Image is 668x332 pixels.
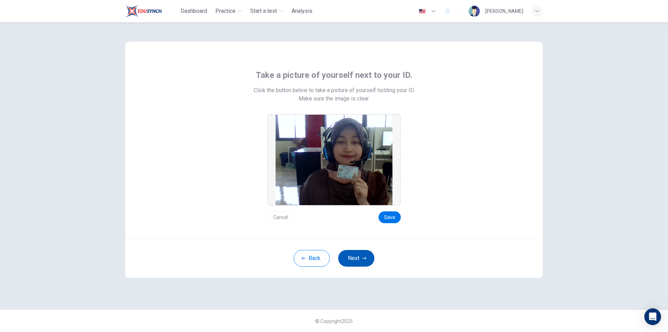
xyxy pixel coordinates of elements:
[289,5,315,17] button: Analysis
[247,5,286,17] button: Start a test
[418,9,427,14] img: en
[276,115,392,205] img: preview screemshot
[178,5,210,17] button: Dashboard
[267,211,294,223] button: Cancel
[315,318,353,324] span: © Copyright 2025
[485,7,523,15] div: [PERSON_NAME]
[294,250,330,267] button: Back
[181,7,207,15] span: Dashboard
[469,6,480,17] img: Profile picture
[379,211,401,223] button: Save
[125,4,178,18] a: Train Test logo
[299,95,369,103] span: Make sure the image is clear.
[125,4,162,18] img: Train Test logo
[250,7,277,15] span: Start a test
[215,7,236,15] span: Practice
[292,7,312,15] span: Analysis
[256,70,412,81] span: Take a picture of yourself next to your ID.
[254,86,415,95] span: Click the button below to take a picture of yourself holding your ID.
[644,308,661,325] div: Open Intercom Messenger
[213,5,245,17] button: Practice
[338,250,374,267] button: Next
